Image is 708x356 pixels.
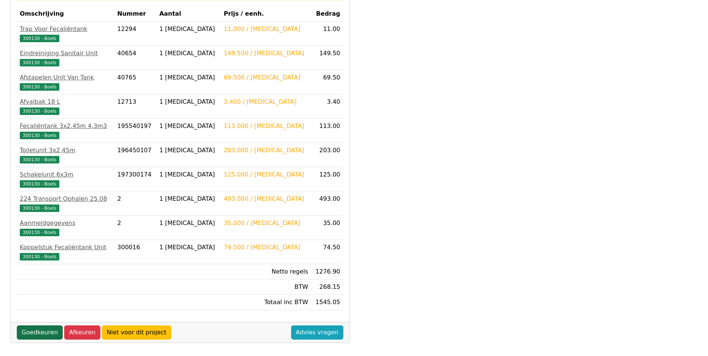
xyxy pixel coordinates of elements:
a: Koppelstuk Fecaliëntank Unit300130 - Boels [20,243,111,261]
td: 197300174 [114,167,156,191]
th: Aantal [156,6,221,22]
td: 149.50 [311,46,343,70]
span: 300130 - Boels [20,59,59,66]
div: 1 [MEDICAL_DATA] [159,243,218,252]
span: 300130 - Boels [20,253,59,260]
td: 1276.90 [311,264,343,280]
span: 300130 - Boels [20,83,59,91]
div: 1 [MEDICAL_DATA] [159,219,218,228]
td: 195540197 [114,119,156,143]
div: 69.500 / [MEDICAL_DATA] [224,73,308,82]
div: 125.000 / [MEDICAL_DATA] [224,170,308,179]
span: 300130 - Boels [20,204,59,212]
div: 203.000 / [MEDICAL_DATA] [224,146,308,155]
td: 40654 [114,46,156,70]
td: 113.00 [311,119,343,143]
a: Afkeuren [64,325,100,340]
td: 74.50 [311,240,343,264]
td: 69.50 [311,70,343,94]
td: Totaal inc BTW [221,295,311,310]
div: 3.400 / [MEDICAL_DATA] [224,97,308,106]
div: Afvalbak 18 L [20,97,111,106]
td: 1545.05 [311,295,343,310]
div: Aanmeldgegevens [20,219,111,228]
a: Advies vragen [291,325,343,340]
td: 2 [114,191,156,216]
a: Eindreiniging Sanitair Unit300130 - Boels [20,49,111,67]
div: 1 [MEDICAL_DATA] [159,170,218,179]
a: Goedkeuren [17,325,63,340]
div: 1 [MEDICAL_DATA] [159,25,218,34]
span: 300130 - Boels [20,229,59,236]
div: Toiletunit 3x2,45m [20,146,111,155]
td: 2 [114,216,156,240]
div: 1 [MEDICAL_DATA] [159,73,218,82]
div: Fecaliëntank 3x2,45m 4,3m3 [20,122,111,131]
td: 203.00 [311,143,343,167]
th: Nummer [114,6,156,22]
td: 40765 [114,70,156,94]
span: 300130 - Boels [20,35,59,42]
span: 300130 - Boels [20,180,59,188]
a: Afvalbak 18 L300130 - Boels [20,97,111,115]
td: Netto regels [221,264,311,280]
a: Trap Voor Fecaliëntank300130 - Boels [20,25,111,43]
div: Eindreiniging Sanitair Unit [20,49,111,58]
td: 35.00 [311,216,343,240]
th: Bedrag [311,6,343,22]
a: 224 Transport Ophalen 25.08300130 - Boels [20,194,111,212]
div: 74.500 / [MEDICAL_DATA] [224,243,308,252]
div: 113.000 / [MEDICAL_DATA] [224,122,308,131]
div: Afstapelen Unit Van Tank [20,73,111,82]
div: 493.000 / [MEDICAL_DATA] [224,194,308,203]
th: Prijs / eenh. [221,6,311,22]
td: 12713 [114,94,156,119]
a: Toiletunit 3x2,45m300130 - Boels [20,146,111,164]
div: 149.500 / [MEDICAL_DATA] [224,49,308,58]
td: 493.00 [311,191,343,216]
td: 300016 [114,240,156,264]
a: Afstapelen Unit Van Tank300130 - Boels [20,73,111,91]
td: 125.00 [311,167,343,191]
div: Schakelunit 6x3m [20,170,111,179]
div: 1 [MEDICAL_DATA] [159,122,218,131]
td: 11.00 [311,22,343,46]
td: 12294 [114,22,156,46]
td: 3.40 [311,94,343,119]
a: Schakelunit 6x3m300130 - Boels [20,170,111,188]
div: 35.000 / [MEDICAL_DATA] [224,219,308,228]
span: 300130 - Boels [20,107,59,115]
div: 224 Transport Ophalen 25.08 [20,194,111,203]
div: 1 [MEDICAL_DATA] [159,97,218,106]
div: 11.000 / [MEDICAL_DATA] [224,25,308,34]
th: Omschrijving [17,6,114,22]
a: Aanmeldgegevens300130 - Boels [20,219,111,237]
a: Fecaliëntank 3x2,45m 4,3m3300130 - Boels [20,122,111,140]
td: BTW [221,280,311,295]
td: 268.15 [311,280,343,295]
div: Trap Voor Fecaliëntank [20,25,111,34]
div: 1 [MEDICAL_DATA] [159,49,218,58]
div: 1 [MEDICAL_DATA] [159,146,218,155]
div: 1 [MEDICAL_DATA] [159,194,218,203]
td: 196450107 [114,143,156,167]
span: 300130 - Boels [20,132,59,139]
a: Niet voor dit project [102,325,171,340]
div: Koppelstuk Fecaliëntank Unit [20,243,111,252]
span: 300130 - Boels [20,156,59,163]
